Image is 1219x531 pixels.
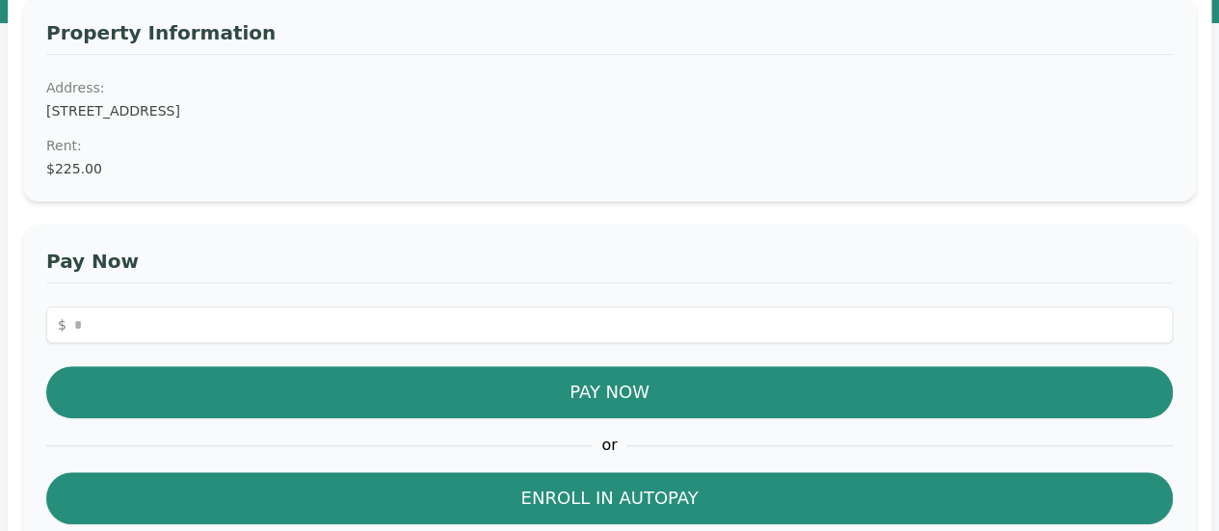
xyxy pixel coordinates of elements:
dt: Rent : [46,136,1173,155]
dd: [STREET_ADDRESS] [46,101,1173,120]
dd: $225.00 [46,159,1173,178]
h3: Pay Now [46,248,1173,283]
button: Pay Now [46,366,1173,418]
dt: Address: [46,78,1173,97]
h3: Property Information [46,19,1173,55]
button: Enroll in Autopay [46,472,1173,524]
span: or [593,434,627,457]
